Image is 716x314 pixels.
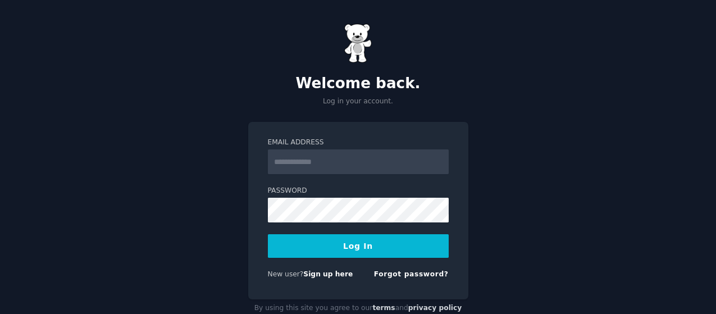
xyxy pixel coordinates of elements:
label: Password [268,186,449,196]
a: terms [372,304,395,312]
span: New user? [268,270,304,278]
label: Email Address [268,138,449,148]
img: Gummy Bear [344,24,372,63]
button: Log In [268,234,449,258]
a: Sign up here [303,270,353,278]
a: privacy policy [408,304,462,312]
a: Forgot password? [374,270,449,278]
p: Log in your account. [248,97,468,107]
h2: Welcome back. [248,75,468,93]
